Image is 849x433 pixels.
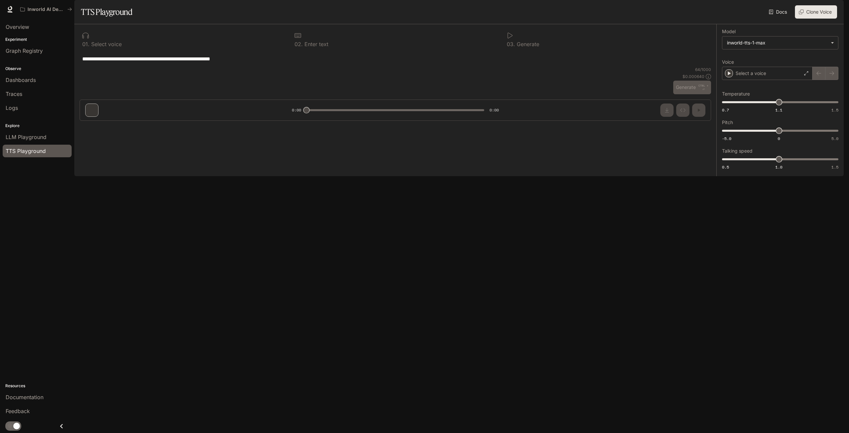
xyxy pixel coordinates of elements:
[303,41,328,47] p: Enter text
[778,136,780,141] span: 0
[722,60,734,64] p: Voice
[736,70,766,77] p: Select a voice
[695,67,711,72] p: 64 / 1000
[727,39,827,46] div: inworld-tts-1-max
[17,3,75,16] button: All workspaces
[722,107,729,113] span: 0.7
[775,164,782,170] span: 1.0
[831,107,838,113] span: 1.5
[722,164,729,170] span: 0.5
[722,92,750,96] p: Temperature
[775,107,782,113] span: 1.1
[82,41,90,47] p: 0 1 .
[507,41,515,47] p: 0 3 .
[722,29,736,34] p: Model
[722,120,733,125] p: Pitch
[515,41,539,47] p: Generate
[722,136,731,141] span: -5.0
[722,36,838,49] div: inworld-tts-1-max
[831,164,838,170] span: 1.5
[683,74,704,79] p: $ 0.000640
[795,5,837,19] button: Clone Voice
[722,149,752,153] p: Talking speed
[28,7,65,12] p: Inworld AI Demos
[294,41,303,47] p: 0 2 .
[767,5,790,19] a: Docs
[831,136,838,141] span: 5.0
[81,5,132,19] h1: TTS Playground
[90,41,122,47] p: Select voice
